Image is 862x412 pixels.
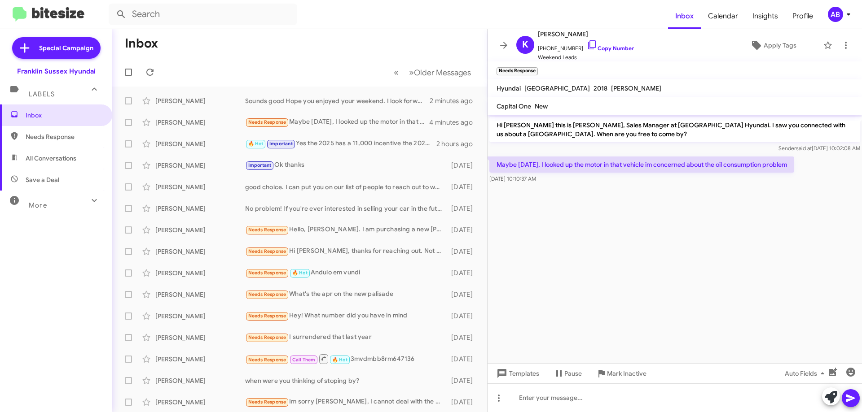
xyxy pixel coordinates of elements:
[26,154,76,163] span: All Conversations
[447,398,480,407] div: [DATE]
[447,269,480,278] div: [DATE]
[245,96,430,105] div: Sounds good Hope you enjoyed your weekend. I look forward to hearing from you .
[155,247,245,256] div: [PERSON_NAME]
[155,290,245,299] div: [PERSON_NAME]
[39,43,93,52] span: Special Campaign
[587,45,634,52] a: Copy Number
[701,3,745,29] a: Calendar
[29,90,55,98] span: Labels
[248,313,286,319] span: Needs Response
[245,289,447,299] div: What's the apr on the new palisade
[522,38,528,52] span: K
[155,226,245,234] div: [PERSON_NAME]
[245,311,447,321] div: Hey! What number did you have in mind
[17,67,96,76] div: Franklin Sussex Hyundai
[447,333,480,342] div: [DATE]
[589,365,654,382] button: Mark Inactive
[269,141,293,147] span: Important
[245,353,447,364] div: 3mvdmbb8rm647136
[155,96,245,105] div: [PERSON_NAME]
[155,333,245,342] div: [PERSON_NAME]
[155,269,245,278] div: [PERSON_NAME]
[248,291,286,297] span: Needs Response
[796,145,812,152] span: said at
[436,139,480,148] div: 2 hours ago
[447,247,480,256] div: [DATE]
[248,227,286,233] span: Needs Response
[497,67,538,75] small: Needs Response
[245,246,447,256] div: Hi [PERSON_NAME], thanks for reaching out. Not seriously looking at the moment, just starting to ...
[497,102,531,110] span: Capital One
[447,290,480,299] div: [DATE]
[248,119,286,125] span: Needs Response
[538,29,634,39] span: [PERSON_NAME]
[489,156,794,173] p: Maybe [DATE], I looked up the motor in that vehicle im concerned about the oil consumption problem
[489,117,860,142] p: Hi [PERSON_NAME] this is [PERSON_NAME], Sales Manager at [GEOGRAPHIC_DATA] Hyundai. I saw you con...
[248,141,264,147] span: 🔥 Hot
[546,365,589,382] button: Pause
[404,63,476,82] button: Next
[248,357,286,363] span: Needs Response
[764,37,796,53] span: Apply Tags
[727,37,819,53] button: Apply Tags
[26,132,102,141] span: Needs Response
[155,312,245,321] div: [PERSON_NAME]
[429,118,480,127] div: 4 minutes ago
[447,312,480,321] div: [DATE]
[447,161,480,170] div: [DATE]
[564,365,582,382] span: Pause
[668,3,701,29] a: Inbox
[245,182,447,191] div: good choice. I can put you on our list of people to reach out to when they hit the lot by the end...
[785,3,820,29] a: Profile
[778,365,835,382] button: Auto Fields
[447,182,480,191] div: [DATE]
[447,355,480,364] div: [DATE]
[611,84,661,92] span: [PERSON_NAME]
[26,111,102,120] span: Inbox
[248,334,286,340] span: Needs Response
[447,376,480,385] div: [DATE]
[155,161,245,170] div: [PERSON_NAME]
[785,365,828,382] span: Auto Fields
[248,162,272,168] span: Important
[155,355,245,364] div: [PERSON_NAME]
[125,36,158,51] h1: Inbox
[155,139,245,148] div: [PERSON_NAME]
[155,204,245,213] div: [PERSON_NAME]
[245,332,447,343] div: I surrendered that last year
[389,63,476,82] nav: Page navigation example
[430,96,480,105] div: 2 minutes ago
[26,175,59,184] span: Save a Deal
[489,175,536,182] span: [DATE] 10:10:37 AM
[248,399,286,405] span: Needs Response
[607,365,646,382] span: Mark Inactive
[248,248,286,254] span: Needs Response
[245,268,447,278] div: Andulo em vundi
[394,67,399,78] span: «
[594,84,607,92] span: 2018
[497,84,521,92] span: Hyundai
[29,201,47,209] span: More
[409,67,414,78] span: »
[538,39,634,53] span: [PHONE_NUMBER]
[245,160,447,170] div: Ok thanks
[414,68,471,78] span: Older Messages
[292,357,316,363] span: Call Them
[778,145,860,152] span: Sender [DATE] 10:02:08 AM
[245,117,429,127] div: Maybe [DATE], I looked up the motor in that vehicle im concerned about the oil consumption problem
[245,376,447,385] div: when were you thinking of stoping by?
[495,365,539,382] span: Templates
[538,53,634,62] span: Weekend Leads
[248,270,286,276] span: Needs Response
[745,3,785,29] a: Insights
[155,376,245,385] div: [PERSON_NAME]
[245,397,447,407] div: Im sorry [PERSON_NAME], I cannot deal with the car right now. I just had a sudden death in my fam...
[155,118,245,127] div: [PERSON_NAME]
[820,7,852,22] button: AB
[535,102,548,110] span: New
[155,182,245,191] div: [PERSON_NAME]
[292,270,308,276] span: 🔥 Hot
